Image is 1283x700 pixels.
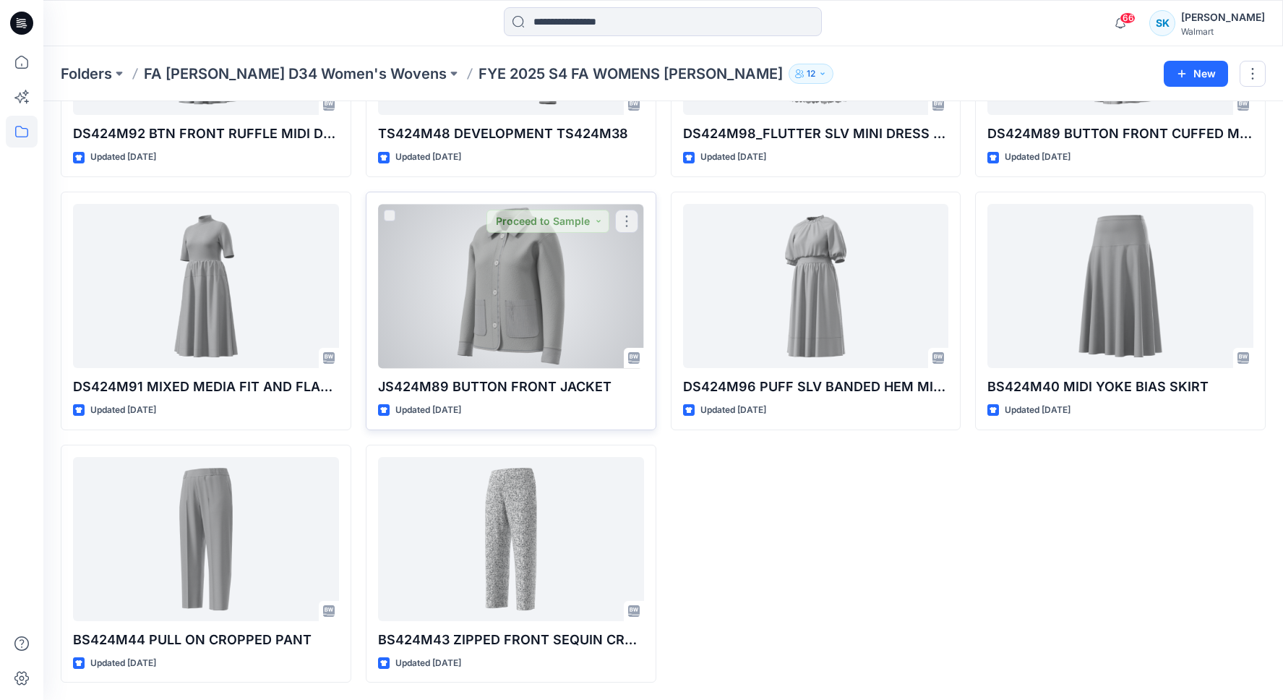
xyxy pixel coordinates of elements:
[479,64,783,84] p: FYE 2025 S4 FA WOMENS [PERSON_NAME]
[987,124,1253,144] p: DS424M89 BUTTON FRONT CUFFED MIDI DRESS
[378,457,644,621] a: BS424M43 ZIPPED FRONT SEQUIN CROPPED PANT
[683,377,949,397] p: DS424M96 PUFF SLV BANDED HEM MIDI DRESS
[73,457,339,621] a: BS424M44 PULL ON CROPPED PANT
[73,124,339,144] p: DS424M92 BTN FRONT RUFFLE MIDI DRESS
[1149,10,1175,36] div: SK
[789,64,833,84] button: 12
[700,150,766,165] p: Updated [DATE]
[1181,9,1265,26] div: [PERSON_NAME]
[90,150,156,165] p: Updated [DATE]
[987,377,1253,397] p: BS424M40 MIDI YOKE BIAS SKIRT
[1005,150,1070,165] p: Updated [DATE]
[683,204,949,368] a: DS424M96 PUFF SLV BANDED HEM MIDI DRESS
[395,403,461,418] p: Updated [DATE]
[395,656,461,671] p: Updated [DATE]
[700,403,766,418] p: Updated [DATE]
[1181,26,1265,37] div: Walmart
[1164,61,1228,87] button: New
[807,66,815,82] p: 12
[378,204,644,368] a: JS424M89 BUTTON FRONT JACKET
[683,124,949,144] p: DS424M98_FLUTTER SLV MINI DRESS _UPDATED_YT
[987,204,1253,368] a: BS424M40 MIDI YOKE BIAS SKIRT
[90,403,156,418] p: Updated [DATE]
[395,150,461,165] p: Updated [DATE]
[378,377,644,397] p: JS424M89 BUTTON FRONT JACKET
[73,377,339,397] p: DS424M91 MIXED MEDIA FIT AND FLARE MIDI DRESS
[378,124,644,144] p: TS424M48 DEVELOPMENT TS424M38
[1120,12,1136,24] span: 66
[73,630,339,650] p: BS424M44 PULL ON CROPPED PANT
[90,656,156,671] p: Updated [DATE]
[61,64,112,84] a: Folders
[378,630,644,650] p: BS424M43 ZIPPED FRONT SEQUIN CROPPED PANT
[144,64,447,84] a: FA [PERSON_NAME] D34 Women's Wovens
[73,204,339,368] a: DS424M91 MIXED MEDIA FIT AND FLARE MIDI DRESS
[1005,403,1070,418] p: Updated [DATE]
